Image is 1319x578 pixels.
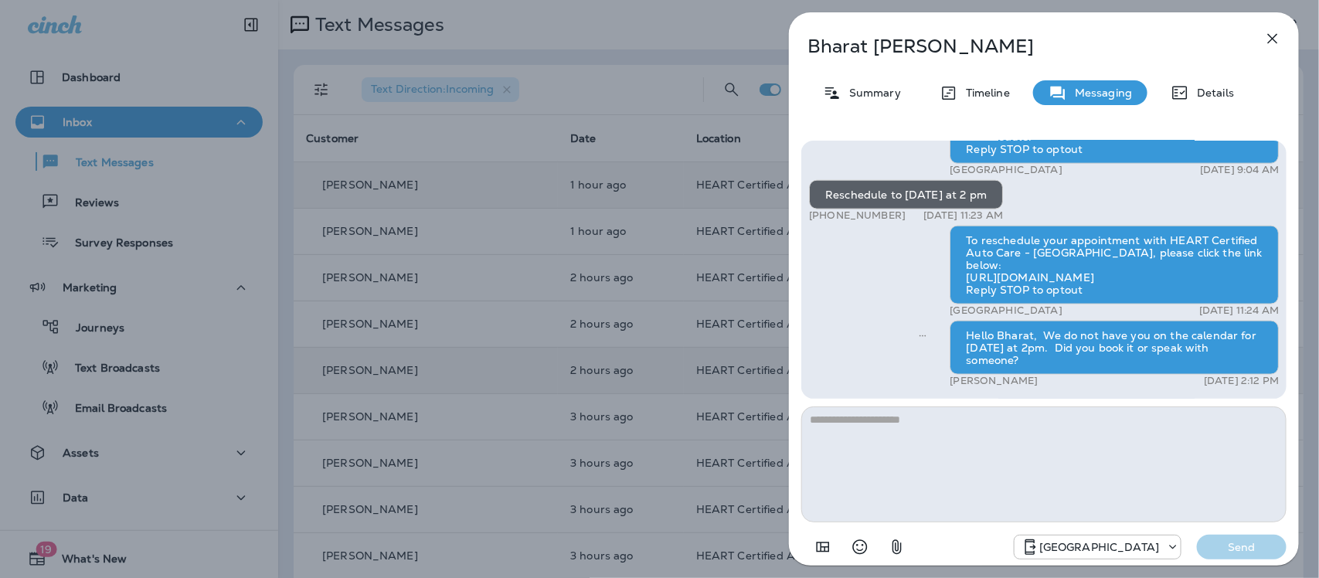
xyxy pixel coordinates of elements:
[807,532,838,563] button: Add in a premade template
[950,375,1038,387] p: [PERSON_NAME]
[950,164,1062,176] p: [GEOGRAPHIC_DATA]
[841,87,901,99] p: Summary
[1189,87,1234,99] p: Details
[919,328,926,342] span: Sent
[1199,304,1279,317] p: [DATE] 11:24 AM
[950,226,1279,304] div: To reschedule your appointment with HEART Certified Auto Care - [GEOGRAPHIC_DATA], please click t...
[809,180,1003,209] div: Reschedule to [DATE] at 2 pm
[950,304,1062,317] p: [GEOGRAPHIC_DATA]
[1204,375,1279,387] p: [DATE] 2:12 PM
[845,532,875,563] button: Select an emoji
[1015,538,1181,556] div: +1 (847) 262-3704
[1039,541,1159,553] p: [GEOGRAPHIC_DATA]
[950,321,1279,375] div: Hello Bharat, We do not have you on the calendar for [DATE] at 2pm. Did you book it or speak with...
[923,209,1003,222] p: [DATE] 11:23 AM
[807,36,1229,57] p: Bharat [PERSON_NAME]
[809,209,906,222] p: [PHONE_NUMBER]
[958,87,1010,99] p: Timeline
[1200,164,1279,176] p: [DATE] 9:04 AM
[1067,87,1132,99] p: Messaging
